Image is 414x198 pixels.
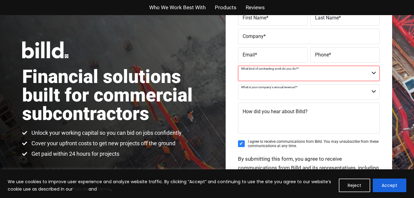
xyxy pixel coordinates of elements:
[243,52,255,57] span: Email
[30,129,182,137] span: Unlock your working capital so you can bid on jobs confidently
[73,186,88,192] a: Policies
[215,3,236,12] a: Products
[373,179,406,192] button: Accept
[243,33,264,39] span: Company
[97,186,111,192] a: Terms
[30,140,175,147] span: Cover your upfront costs to get new projects off the ground
[315,14,339,20] span: Last Name
[339,179,370,192] button: Reject
[30,150,119,158] span: Get paid within 24 hours for projects
[248,139,380,148] span: I agree to receive communications from Billd. You may unsubscribe from these communications at an...
[149,3,206,12] a: Who We Work Best With
[246,3,265,12] a: Reviews
[315,52,329,57] span: Phone
[238,156,379,180] span: By submitting this form, you agree to receive communications from Billd and its representatives, ...
[8,178,334,193] p: We use cookies to improve user experience and analyze website traffic. By clicking “Accept” and c...
[238,140,245,147] input: I agree to receive communications from Billd. You may unsubscribe from these communications at an...
[22,68,207,123] h1: Financial solutions built for commercial subcontractors
[243,14,266,20] span: First Name
[243,109,308,114] span: How did you hear about Billd?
